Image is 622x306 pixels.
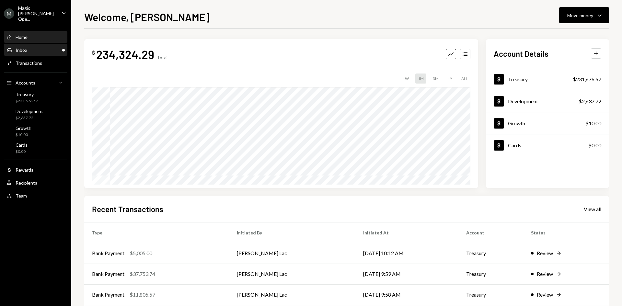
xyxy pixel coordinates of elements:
[16,108,43,114] div: Development
[4,44,67,56] a: Inbox
[486,112,609,134] a: Growth$10.00
[229,264,355,284] td: [PERSON_NAME] Lac
[16,60,42,66] div: Transactions
[430,74,441,84] div: 3M
[92,291,124,299] div: Bank Payment
[16,125,31,131] div: Growth
[486,134,609,156] a: Cards$0.00
[18,5,56,22] div: Magic [PERSON_NAME] Ope...
[537,249,553,257] div: Review
[579,97,601,105] div: $2,637.72
[16,149,28,154] div: $0.00
[16,92,38,97] div: Treasury
[4,107,67,122] a: Development$2,637.72
[16,34,28,40] div: Home
[4,190,67,201] a: Team
[4,31,67,43] a: Home
[157,55,167,60] div: Total
[84,10,210,23] h1: Welcome, [PERSON_NAME]
[84,222,229,243] th: Type
[96,47,154,62] div: 234,324.29
[92,204,163,214] h2: Recent Transactions
[16,115,43,121] div: $2,637.72
[508,142,521,148] div: Cards
[508,120,525,126] div: Growth
[400,74,411,84] div: 1W
[458,222,523,243] th: Account
[16,167,33,173] div: Rewards
[508,76,528,82] div: Treasury
[355,243,458,264] td: [DATE] 10:12 AM
[130,270,155,278] div: $37,753.74
[92,270,124,278] div: Bank Payment
[4,8,14,19] div: M
[16,132,31,138] div: $10.00
[4,177,67,188] a: Recipients
[229,284,355,305] td: [PERSON_NAME] Lac
[4,77,67,88] a: Accounts
[4,57,67,69] a: Transactions
[16,47,27,53] div: Inbox
[4,164,67,176] a: Rewards
[458,243,523,264] td: Treasury
[584,206,601,212] div: View all
[92,249,124,257] div: Bank Payment
[4,123,67,139] a: Growth$10.00
[229,222,355,243] th: Initiated By
[559,7,609,23] button: Move money
[486,68,609,90] a: Treasury$231,676.57
[355,284,458,305] td: [DATE] 9:58 AM
[355,264,458,284] td: [DATE] 9:59 AM
[508,98,538,104] div: Development
[415,74,426,84] div: 1M
[486,90,609,112] a: Development$2,637.72
[16,142,28,148] div: Cards
[523,222,609,243] th: Status
[130,249,152,257] div: $5,005.00
[16,80,35,85] div: Accounts
[458,284,523,305] td: Treasury
[445,74,455,84] div: 1Y
[585,119,601,127] div: $10.00
[494,48,548,59] h2: Account Details
[537,270,553,278] div: Review
[229,243,355,264] td: [PERSON_NAME] Lac
[130,291,155,299] div: $11,805.57
[355,222,458,243] th: Initiated At
[584,205,601,212] a: View all
[458,264,523,284] td: Treasury
[16,193,27,198] div: Team
[588,142,601,149] div: $0.00
[573,75,601,83] div: $231,676.57
[459,74,470,84] div: ALL
[537,291,553,299] div: Review
[16,180,37,186] div: Recipients
[567,12,593,19] div: Move money
[92,50,95,56] div: $
[4,90,67,105] a: Treasury$231,676.57
[4,140,67,156] a: Cards$0.00
[16,98,38,104] div: $231,676.57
